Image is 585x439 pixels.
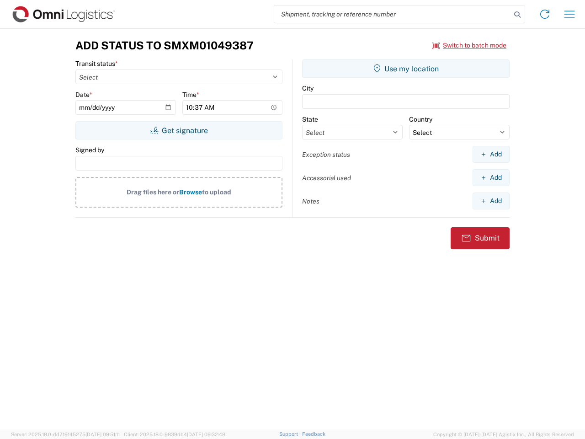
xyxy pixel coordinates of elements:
button: Add [473,146,510,163]
span: Drag files here or [127,188,179,196]
label: State [302,115,318,123]
span: Copyright © [DATE]-[DATE] Agistix Inc., All Rights Reserved [433,430,574,439]
input: Shipment, tracking or reference number [274,5,511,23]
label: Accessorial used [302,174,351,182]
button: Use my location [302,59,510,78]
button: Get signature [75,121,282,139]
a: Feedback [302,431,325,437]
a: Support [279,431,302,437]
span: Browse [179,188,202,196]
span: [DATE] 09:32:48 [187,432,225,437]
button: Add [473,193,510,209]
button: Add [473,169,510,186]
label: Transit status [75,59,118,68]
span: [DATE] 09:51:11 [85,432,120,437]
label: City [302,84,314,92]
label: Date [75,91,92,99]
label: Signed by [75,146,104,154]
span: Server: 2025.18.0-dd719145275 [11,432,120,437]
label: Notes [302,197,319,205]
span: Client: 2025.18.0-9839db4 [124,432,225,437]
span: to upload [202,188,231,196]
label: Exception status [302,150,350,159]
label: Country [409,115,432,123]
h3: Add Status to SMXM01049387 [75,39,254,52]
button: Submit [451,227,510,249]
label: Time [182,91,199,99]
button: Switch to batch mode [432,38,506,53]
